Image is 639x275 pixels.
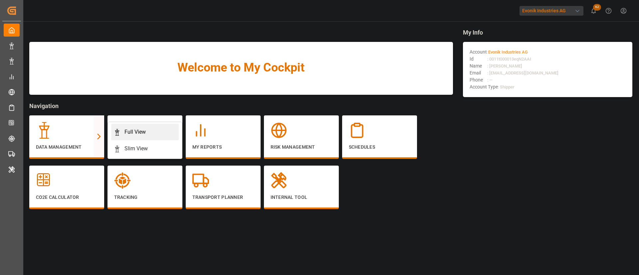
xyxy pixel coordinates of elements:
p: Data Management [36,144,98,151]
span: Id [470,56,487,63]
span: Account Type [470,83,498,90]
p: My Reports [192,144,254,151]
div: Evonik Industries AG [520,6,583,16]
span: Phone [470,76,487,83]
a: Slim View [111,140,179,157]
span: Account [470,49,487,56]
span: Email [470,69,487,76]
span: : Shipper [498,84,515,89]
span: Welcome to My Cockpit [43,59,440,76]
span: : [487,50,528,55]
p: Schedules [349,144,410,151]
p: Internal Tool [271,194,332,201]
span: 62 [593,4,601,11]
div: Full View [124,128,146,136]
span: Name [470,63,487,69]
button: Evonik Industries AG [520,4,586,17]
p: Risk Management [271,144,332,151]
span: My Info [463,28,632,37]
span: : — [487,77,493,82]
span: : 0011t000013eqN2AAI [487,57,531,62]
p: Transport Planner [192,194,254,201]
button: Help Center [601,3,616,18]
p: CO2e Calculator [36,194,98,201]
a: Full View [111,124,179,140]
span: Evonik Industries AG [488,50,528,55]
span: : [PERSON_NAME] [487,64,522,69]
span: : [EMAIL_ADDRESS][DOMAIN_NAME] [487,70,558,75]
span: Navigation [29,101,453,110]
div: Slim View [124,145,148,153]
button: show 62 new notifications [586,3,601,18]
p: Tracking [114,194,176,201]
